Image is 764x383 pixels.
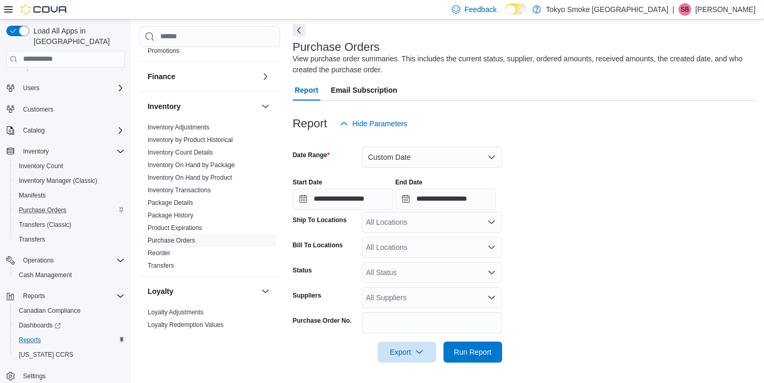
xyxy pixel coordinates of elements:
a: Loyalty Adjustments [148,309,204,316]
a: Canadian Compliance [15,304,85,317]
div: View purchase order summaries. This includes the current status, supplier, ordered amounts, recei... [293,53,750,75]
a: Product Expirations [148,224,202,232]
span: Settings [19,369,125,382]
button: Export [378,342,436,363]
a: Inventory On Hand by Package [148,161,235,169]
a: Inventory On Hand by Product [148,174,232,181]
p: [PERSON_NAME] [695,3,756,16]
label: Purchase Order No. [293,316,352,325]
a: Purchase Orders [15,204,71,216]
button: Operations [2,253,129,268]
p: | [672,3,674,16]
h3: Inventory [148,101,181,112]
button: Finance [259,70,272,83]
span: Inventory On Hand by Product [148,173,232,182]
a: Package Details [148,199,193,206]
span: Purchase Orders [15,204,125,216]
div: Sharla Bugge [679,3,691,16]
a: Customers [19,103,58,116]
span: Hide Parameters [352,118,407,129]
h3: Purchase Orders [293,41,380,53]
span: Purchase Orders [148,236,195,245]
a: Purchase Orders [148,237,195,244]
input: Dark Mode [505,4,527,15]
label: Date Range [293,151,330,159]
a: Dashboards [15,319,65,332]
button: Customers [2,102,129,117]
h3: Loyalty [148,286,173,297]
span: Transfers [148,261,174,270]
span: Package History [148,211,193,220]
button: Inventory Manager (Classic) [10,173,129,188]
a: Promotions [148,47,180,54]
button: Inventory [148,101,257,112]
button: Open list of options [488,293,496,302]
button: Loyalty [259,285,272,298]
button: Inventory [2,144,129,159]
span: Inventory Adjustments [148,123,209,132]
a: Transfers [148,262,174,269]
span: Transfers [19,235,45,244]
button: Purchase Orders [10,203,129,217]
span: Inventory Manager (Classic) [15,174,125,187]
label: End Date [395,178,423,187]
button: Inventory Count [10,159,129,173]
a: Inventory by Product Historical [148,136,233,144]
a: Cash Management [15,269,76,281]
span: Cash Management [15,269,125,281]
a: Transfers [15,233,49,246]
a: Inventory Manager (Classic) [15,174,102,187]
span: Manifests [19,191,46,200]
span: Run Report [454,347,492,357]
h3: Finance [148,71,175,82]
span: Catalog [23,126,45,135]
h3: Report [293,117,327,130]
button: Catalog [19,124,49,137]
input: Press the down key to open a popover containing a calendar. [395,189,496,210]
span: Reports [19,336,41,344]
span: Inventory [19,145,125,158]
button: Loyalty [148,286,257,297]
button: Finance [148,71,257,82]
span: Report [295,80,318,101]
button: Users [19,82,43,94]
button: Manifests [10,188,129,203]
button: Catalog [2,123,129,138]
span: Customers [23,105,53,114]
span: Dashboards [19,321,61,330]
button: Open list of options [488,268,496,277]
span: Inventory Count [19,162,63,170]
span: Inventory Count Details [148,148,213,157]
label: Bill To Locations [293,241,343,249]
a: Manifests [15,189,50,202]
button: Next [293,24,305,37]
button: Inventory [259,100,272,113]
button: Reports [2,289,129,303]
button: Transfers (Classic) [10,217,129,232]
span: Dashboards [15,319,125,332]
span: Transfers [15,233,125,246]
button: Inventory [19,145,53,158]
span: Package Details [148,199,193,207]
span: Reports [19,290,125,302]
button: Reports [10,333,129,347]
p: Tokyo Smoke [GEOGRAPHIC_DATA] [546,3,669,16]
button: Run Report [444,342,502,363]
a: Reorder [148,249,170,257]
input: Press the down key to open a popover containing a calendar. [293,189,393,210]
span: Email Subscription [331,80,397,101]
button: Users [2,81,129,95]
span: Operations [23,256,54,265]
button: Hide Parameters [336,113,412,134]
button: Reports [19,290,49,302]
span: Catalog [19,124,125,137]
span: Cash Management [19,271,72,279]
span: Reports [23,292,45,300]
span: Transfers (Classic) [19,221,71,229]
label: Status [293,266,312,275]
label: Start Date [293,178,323,187]
span: Washington CCRS [15,348,125,361]
button: Open list of options [488,218,496,226]
button: [US_STATE] CCRS [10,347,129,362]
